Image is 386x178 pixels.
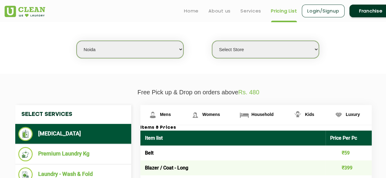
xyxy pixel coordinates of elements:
[140,145,326,160] td: Belt
[239,110,250,120] img: Household
[326,145,372,160] td: ₹59
[240,7,261,15] a: Services
[271,7,297,15] a: Pricing List
[15,105,131,124] h4: Select Services
[302,5,345,17] a: Login/Signup
[140,160,326,175] td: Blazer / Coat - Long
[18,147,33,161] img: Premium Laundry Kg
[238,89,259,96] span: Rs. 480
[202,112,220,117] span: Womens
[140,125,372,131] h3: Items & Prices
[18,147,128,161] li: Premium Laundry Kg
[160,112,171,117] span: Mens
[326,160,372,175] td: ₹399
[184,7,199,15] a: Home
[208,7,231,15] a: About us
[140,131,326,145] th: Item list
[292,110,303,120] img: Kids
[18,127,33,141] img: Dry Cleaning
[251,112,273,117] span: Household
[305,112,314,117] span: Kids
[346,112,360,117] span: Luxury
[190,110,200,120] img: Womens
[333,110,344,120] img: Luxury
[5,6,45,17] img: UClean Laundry and Dry Cleaning
[147,110,158,120] img: Mens
[18,127,128,141] li: [MEDICAL_DATA]
[326,131,372,145] th: Price Per Pc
